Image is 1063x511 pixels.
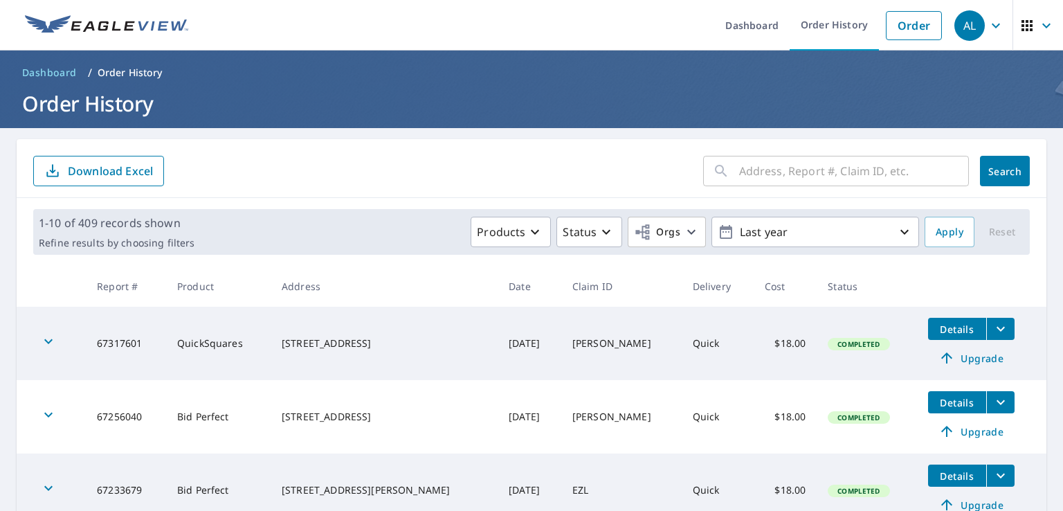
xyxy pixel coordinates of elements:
td: $18.00 [754,307,817,380]
li: / [88,64,92,81]
td: Quick [682,380,754,454]
td: QuickSquares [166,307,271,380]
span: Dashboard [22,66,77,80]
th: Product [166,266,271,307]
div: AL [954,10,985,41]
button: detailsBtn-67233679 [928,465,986,487]
img: EV Logo [25,15,188,36]
a: Upgrade [928,420,1015,442]
a: Dashboard [17,62,82,84]
th: Report # [86,266,166,307]
td: $18.00 [754,380,817,454]
span: Details [936,396,978,409]
span: Apply [936,224,963,241]
span: Details [936,323,978,336]
th: Delivery [682,266,754,307]
button: Status [556,217,622,247]
input: Address, Report #, Claim ID, etc. [739,152,969,190]
td: Quick [682,307,754,380]
h1: Order History [17,89,1046,118]
td: [PERSON_NAME] [561,380,682,454]
th: Cost [754,266,817,307]
td: Bid Perfect [166,380,271,454]
th: Status [817,266,917,307]
p: Status [563,224,597,240]
span: Completed [829,413,888,422]
nav: breadcrumb [17,62,1046,84]
th: Date [498,266,561,307]
th: Address [271,266,498,307]
span: Details [936,469,978,483]
span: Upgrade [936,423,1006,440]
button: Products [471,217,551,247]
button: detailsBtn-67256040 [928,391,986,413]
button: Download Excel [33,156,164,186]
p: 1-10 of 409 records shown [39,215,194,231]
td: [PERSON_NAME] [561,307,682,380]
span: Completed [829,339,888,349]
td: 67317601 [86,307,166,380]
p: Last year [734,220,896,244]
div: [STREET_ADDRESS] [282,337,487,350]
span: Completed [829,486,888,496]
button: filesDropdownBtn-67317601 [986,318,1015,340]
button: Last year [711,217,919,247]
span: Upgrade [936,350,1006,366]
td: 67256040 [86,380,166,454]
p: Download Excel [68,163,153,179]
button: filesDropdownBtn-67233679 [986,465,1015,487]
div: [STREET_ADDRESS] [282,410,487,424]
a: Upgrade [928,347,1015,369]
p: Refine results by choosing filters [39,237,194,249]
td: [DATE] [498,307,561,380]
button: detailsBtn-67317601 [928,318,986,340]
p: Products [477,224,525,240]
div: [STREET_ADDRESS][PERSON_NAME] [282,483,487,497]
button: Apply [925,217,974,247]
th: Claim ID [561,266,682,307]
span: Search [991,165,1019,178]
button: Search [980,156,1030,186]
button: filesDropdownBtn-67256040 [986,391,1015,413]
span: Orgs [634,224,680,241]
button: Orgs [628,217,706,247]
td: [DATE] [498,380,561,454]
p: Order History [98,66,163,80]
a: Order [886,11,942,40]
